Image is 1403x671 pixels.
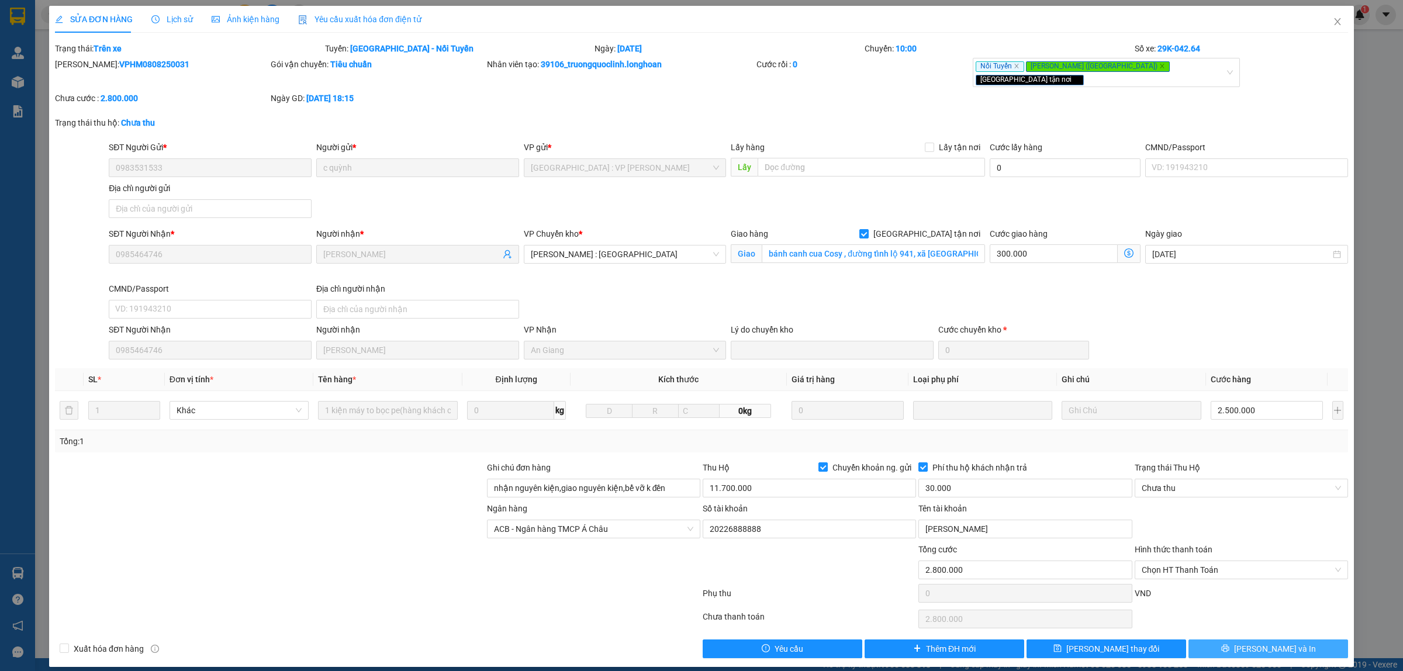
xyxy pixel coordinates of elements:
[212,15,279,24] span: Ảnh kiện hàng
[487,58,755,71] div: Nhân viên tạo:
[703,639,862,658] button: exclamation-circleYêu cầu
[524,229,579,238] span: VP Chuyển kho
[109,323,312,336] div: SĐT Người Nhận
[793,60,797,69] b: 0
[1073,77,1079,82] span: close
[1234,642,1316,655] span: [PERSON_NAME] và In
[1152,248,1331,261] input: Ngày giao
[828,461,916,474] span: Chuyển khoản ng. gửi
[1134,42,1349,55] div: Số xe:
[869,227,985,240] span: [GEOGRAPHIC_DATA] tận nơi
[792,375,835,384] span: Giá trị hàng
[69,642,148,655] span: Xuất hóa đơn hàng
[720,404,771,418] span: 0kg
[487,504,527,513] label: Ngân hàng
[913,644,921,653] span: plus
[487,479,700,497] input: Ghi chú đơn hàng
[678,404,720,418] input: C
[1142,561,1341,579] span: Chọn HT Thanh Toán
[109,227,312,240] div: SĐT Người Nhận
[863,42,1134,55] div: Chuyến:
[934,141,985,154] span: Lấy tận nơi
[758,158,985,177] input: Dọc đường
[703,520,916,538] input: Số tài khoản
[775,642,803,655] span: Yêu cầu
[762,644,770,653] span: exclamation-circle
[1221,644,1229,653] span: printer
[88,375,98,384] span: SL
[531,159,720,177] span: Hà Nội : VP Hoàng Mai
[151,15,160,23] span: clock-circle
[109,182,312,195] div: Địa chỉ người gửi
[976,75,1084,85] span: [GEOGRAPHIC_DATA] tận nơi
[324,42,594,55] div: Tuyến:
[990,143,1042,152] label: Cước lấy hàng
[121,118,155,127] b: Chưa thu
[586,404,633,418] input: D
[896,44,917,53] b: 10:00
[316,323,519,336] div: Người nhận
[1062,401,1201,420] input: Ghi Chú
[55,58,268,71] div: [PERSON_NAME]:
[990,158,1141,177] input: Cước lấy hàng
[1145,229,1182,238] label: Ngày giao
[918,504,967,513] label: Tên tài khoản
[119,60,189,69] b: VPHM0808250031
[177,402,302,419] span: Khác
[1135,545,1212,554] label: Hình thức thanh toán
[918,545,957,554] span: Tổng cước
[524,141,727,154] div: VP gửi
[60,401,78,420] button: delete
[1135,461,1348,474] div: Trạng thái Thu Hộ
[109,199,312,218] input: Địa chỉ của người gửi
[1145,141,1348,154] div: CMND/Passport
[762,244,985,263] input: Giao tận nơi
[55,116,323,129] div: Trạng thái thu hộ:
[976,61,1024,72] span: Nối Tuyến
[1135,589,1151,598] span: VND
[990,244,1118,263] input: Cước giao hàng
[212,15,220,23] span: picture
[316,227,519,240] div: Người nhận
[938,323,1089,336] div: Cước chuyển kho
[316,141,519,154] div: Người gửi
[731,143,765,152] span: Lấy hàng
[170,375,213,384] span: Đơn vị tính
[703,463,730,472] span: Thu Hộ
[496,375,537,384] span: Định lượng
[1014,63,1020,69] span: close
[54,42,324,55] div: Trạng thái:
[1159,63,1165,69] span: close
[865,639,1024,658] button: plusThêm ĐH mới
[531,341,720,359] span: An Giang
[658,375,699,384] span: Kích thước
[1188,639,1348,658] button: printer[PERSON_NAME] và In
[60,435,541,448] div: Tổng: 1
[1321,6,1354,39] button: Close
[1124,248,1134,258] span: dollar-circle
[1053,644,1062,653] span: save
[55,15,133,24] span: SỬA ĐƠN HÀNG
[1142,479,1341,497] span: Chưa thu
[908,368,1057,391] th: Loại phụ phí
[271,92,484,105] div: Ngày GD:
[918,520,1132,538] input: Tên tài khoản
[109,141,312,154] div: SĐT Người Gửi
[703,504,748,513] label: Số tài khoản
[756,58,970,71] div: Cước rồi :
[731,158,758,177] span: Lấy
[330,60,372,69] b: Tiêu chuẩn
[101,94,138,103] b: 2.800.000
[1026,61,1170,72] span: [PERSON_NAME] ([GEOGRAPHIC_DATA])
[632,404,679,418] input: R
[1211,375,1251,384] span: Cước hàng
[316,300,519,319] input: Địa chỉ của người nhận
[1066,642,1160,655] span: [PERSON_NAME] thay đổi
[1333,17,1342,26] span: close
[1332,401,1343,420] button: plus
[503,250,512,259] span: user-add
[731,229,768,238] span: Giao hàng
[487,463,551,472] label: Ghi chú đơn hàng
[524,323,727,336] div: VP Nhận
[109,282,312,295] div: CMND/Passport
